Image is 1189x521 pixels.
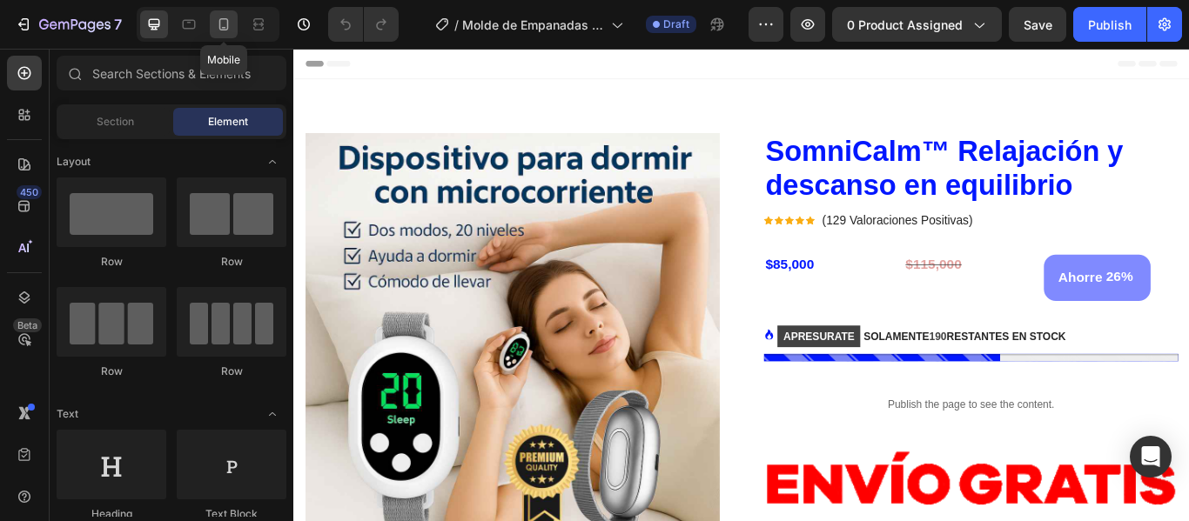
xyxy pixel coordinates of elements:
iframe: Design area [293,49,1189,521]
p: (129 Valoraciones Positivas) [616,190,792,210]
div: Row [177,254,286,270]
div: $115,000 [712,240,869,264]
input: Search Sections & Elements [57,56,286,90]
mark: APRESURATE [564,323,661,348]
p: 7 [114,14,122,35]
span: Layout [57,154,91,170]
span: Draft [663,17,689,32]
span: Element [208,114,248,130]
div: Row [177,364,286,379]
div: 26% [945,254,980,277]
button: 0 product assigned [832,7,1002,42]
div: Ahorre [889,254,945,279]
span: / [454,16,459,34]
span: 0 product assigned [847,16,963,34]
button: Save [1009,7,1066,42]
span: Text [57,406,78,422]
span: Molde de Empanadas Premium™ [462,16,604,34]
span: Save [1024,17,1052,32]
span: Toggle open [259,148,286,176]
span: Toggle open [259,400,286,428]
p: Publish the page to see the content. [548,406,1031,424]
span: Section [97,114,134,130]
div: Beta [13,318,42,332]
div: Publish [1088,16,1132,34]
div: Row [57,364,166,379]
span: 190 [741,328,761,342]
button: Publish [1073,7,1146,42]
div: Row [57,254,166,270]
div: Open Intercom Messenger [1130,436,1172,478]
div: $85,000 [548,240,705,264]
h2: SomniCalm™ Relajación y descanso en equilibrio [548,98,1031,181]
div: Undo/Redo [328,7,399,42]
div: 450 [17,185,42,199]
p: SOLAMENTE RESTANTES EN STOCK [564,322,900,349]
button: 7 [7,7,130,42]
